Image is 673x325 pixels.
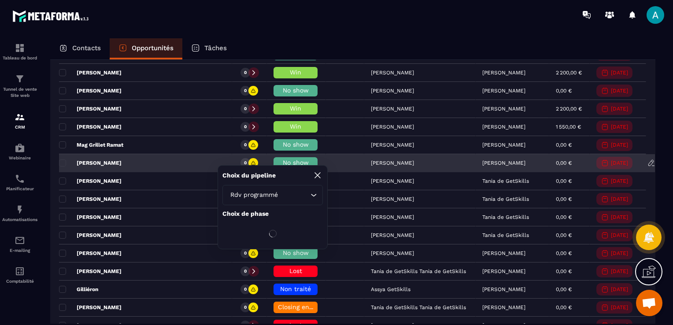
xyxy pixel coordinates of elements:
p: [DATE] [611,106,628,112]
p: [PERSON_NAME] [59,123,122,130]
p: 0 [244,142,247,148]
p: 0,00 € [556,160,572,166]
img: email [15,235,25,246]
span: Non traité [280,285,311,292]
a: automationsautomationsWebinaire [2,136,37,167]
p: Comptabilité [2,279,37,284]
span: No show [283,87,309,94]
p: [DATE] [611,196,628,202]
span: Win [290,105,301,112]
p: Opportunités [132,44,174,52]
p: [PERSON_NAME] [59,69,122,76]
a: Tâches [182,38,236,59]
p: 1 550,00 € [556,124,581,130]
span: Rdv programmé [228,190,280,200]
p: [DATE] [611,286,628,292]
p: 0,00 € [556,214,572,220]
p: [DATE] [611,124,628,130]
p: 0,00 € [556,286,572,292]
p: [DATE] [611,70,628,76]
p: 0 [244,160,247,166]
img: automations [15,204,25,215]
span: Lost [289,267,302,274]
p: [DATE] [611,250,628,256]
span: Closing en cours [278,303,328,310]
p: 0 [244,70,247,76]
p: [PERSON_NAME] [59,177,122,185]
p: [PERSON_NAME] [482,142,525,148]
p: [PERSON_NAME] [59,105,122,112]
p: [PERSON_NAME] [59,250,122,257]
p: [DATE] [611,214,628,220]
p: [DATE] [611,160,628,166]
span: No show [283,249,309,256]
p: 0 [244,106,247,112]
p: 0 [244,88,247,94]
p: Choix du pipeline [222,171,276,180]
p: Tania de GetSkills [482,214,529,220]
p: 0 [244,268,247,274]
a: formationformationTableau de bord [2,36,37,67]
img: formation [15,74,25,84]
p: [DATE] [611,304,628,310]
p: Planificateur [2,186,37,191]
p: [PERSON_NAME] [59,232,122,239]
span: No show [283,159,309,166]
p: [DATE] [611,268,628,274]
p: [PERSON_NAME] [482,250,525,256]
div: Search for option [222,185,323,205]
p: Gilliéron [59,286,98,293]
p: Contacts [72,44,101,52]
p: [PERSON_NAME] [482,286,525,292]
p: [PERSON_NAME] [482,88,525,94]
a: Opportunités [110,38,182,59]
p: [DATE] [611,88,628,94]
p: 0,00 € [556,232,572,238]
p: Tania de GetSkills [482,178,529,184]
a: accountantaccountantComptabilité [2,259,37,290]
span: Win [290,69,301,76]
p: 0,00 € [556,88,572,94]
p: 0,00 € [556,142,572,148]
p: 2 200,00 € [556,70,582,76]
p: Automatisations [2,217,37,222]
img: formation [15,112,25,122]
img: formation [15,43,25,53]
div: Ouvrir le chat [636,290,662,316]
a: emailemailE-mailing [2,229,37,259]
p: [PERSON_NAME] [482,106,525,112]
p: 2 200,00 € [556,106,582,112]
p: 0,00 € [556,304,572,310]
p: [PERSON_NAME] [59,87,122,94]
a: formationformationTunnel de vente Site web [2,67,37,105]
img: logo [12,8,92,24]
p: [PERSON_NAME] [59,268,122,275]
span: Win [290,123,301,130]
p: 0,00 € [556,268,572,274]
p: [PERSON_NAME] [482,160,525,166]
span: No show [283,141,309,148]
img: automations [15,143,25,153]
p: 0 [244,286,247,292]
p: Mag Grillet Ramat [59,141,123,148]
p: [PERSON_NAME] [482,304,525,310]
p: 0,00 € [556,178,572,184]
p: 0 [244,124,247,130]
p: [PERSON_NAME] [59,214,122,221]
p: [PERSON_NAME] [59,196,122,203]
p: E-mailing [2,248,37,253]
p: Tania de GetSkills [482,196,529,202]
p: Choix de phase [222,210,323,218]
p: CRM [2,125,37,129]
a: schedulerschedulerPlanificateur [2,167,37,198]
p: 0,00 € [556,250,572,256]
p: [PERSON_NAME] [59,304,122,311]
p: Tâches [204,44,227,52]
p: Tableau de bord [2,55,37,60]
p: Webinaire [2,155,37,160]
p: [PERSON_NAME] [482,124,525,130]
p: Tania de GetSkills [482,232,529,238]
p: 0,00 € [556,196,572,202]
p: 0 [244,304,247,310]
input: Search for option [280,190,308,200]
